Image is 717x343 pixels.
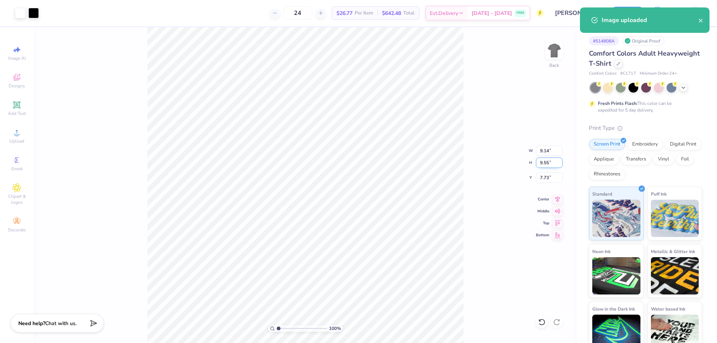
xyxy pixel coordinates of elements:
span: 100 % [329,325,341,332]
img: Back [547,43,562,58]
span: Designs [9,83,25,89]
div: Rhinestones [589,169,625,180]
span: Add Text [8,110,26,116]
span: Comfort Colors [589,71,617,77]
img: Metallic & Glitter Ink [651,257,699,294]
div: Back [549,62,559,69]
div: Embroidery [627,139,663,150]
span: Total [403,9,415,17]
span: Est. Delivery [430,9,458,17]
img: Standard [592,200,640,237]
div: Print Type [589,124,702,132]
span: Image AI [8,55,26,61]
div: Transfers [621,154,651,165]
button: close [698,16,704,25]
input: – – [283,6,312,20]
span: Decorate [8,227,26,233]
span: Neon Ink [592,247,611,255]
span: Upload [9,138,24,144]
div: Applique [589,154,619,165]
span: Minimum Order: 24 + [640,71,677,77]
img: Neon Ink [592,257,640,294]
input: Untitled Design [549,6,604,21]
img: Puff Ink [651,200,699,237]
span: [DATE] - [DATE] [472,9,512,17]
span: FREE [516,10,524,16]
div: Image uploaded [602,16,698,25]
div: Digital Print [665,139,701,150]
span: Comfort Colors Adult Heavyweight T-Shirt [589,49,700,68]
span: Top [536,221,549,226]
span: Glow in the Dark Ink [592,305,635,313]
span: Water based Ink [651,305,685,313]
span: Clipart & logos [4,193,30,205]
div: # 514808A [589,36,619,46]
div: Foil [676,154,694,165]
div: Original Proof [623,36,664,46]
span: Metallic & Glitter Ink [651,247,695,255]
strong: Fresh Prints Flash: [598,100,637,106]
span: $26.77 [336,9,353,17]
span: Greek [11,166,23,172]
div: Vinyl [653,154,674,165]
span: Chat with us. [45,320,77,327]
span: Standard [592,190,612,198]
span: # C1717 [620,71,636,77]
span: Puff Ink [651,190,667,198]
span: Per Item [355,9,373,17]
strong: Need help? [18,320,45,327]
span: Bottom [536,233,549,238]
span: $642.48 [382,9,401,17]
div: Screen Print [589,139,625,150]
span: Middle [536,209,549,214]
div: This color can be expedited for 5 day delivery. [598,100,690,113]
span: Center [536,197,549,202]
